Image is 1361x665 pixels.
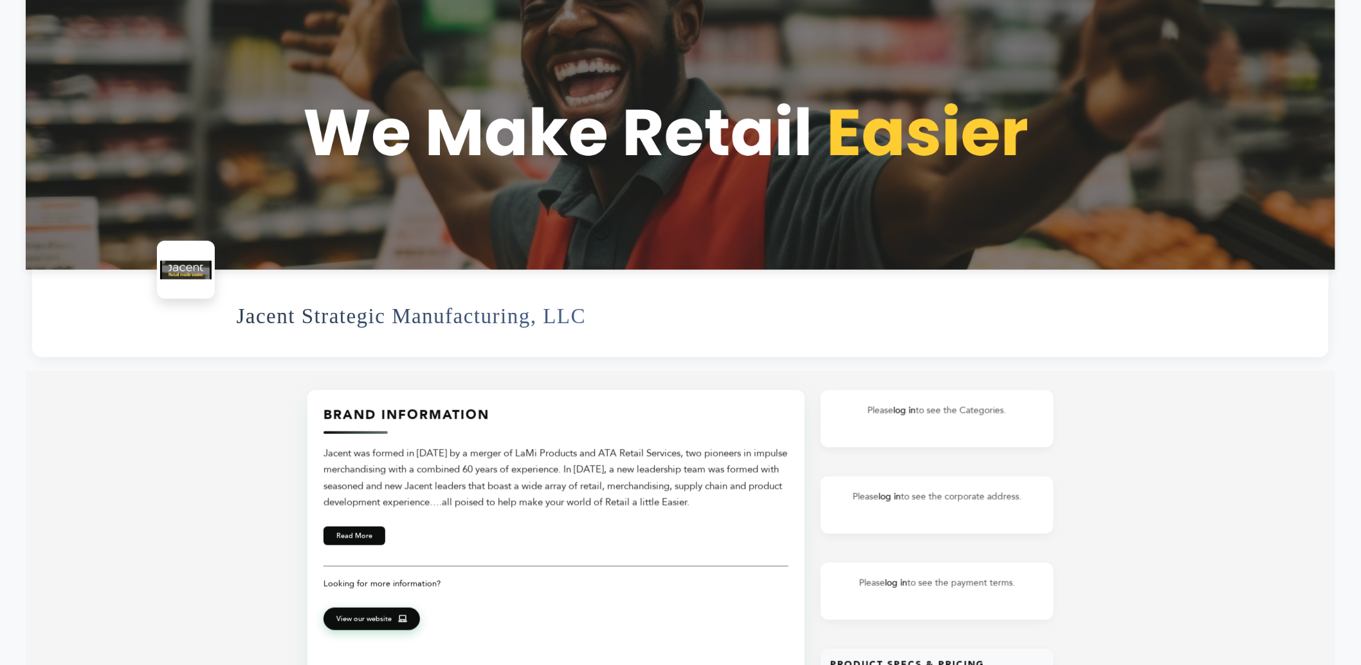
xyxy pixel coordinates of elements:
a: log in [885,577,908,589]
button: Read More [324,527,385,545]
img: Jacent Strategic Manufacturing, LLC Logo [160,244,212,295]
p: Please to see the Categories. [834,403,1041,418]
h1: Jacent Strategic Manufacturing, LLC [237,285,587,348]
a: log in [879,491,901,503]
h3: Brand Information [324,406,789,434]
p: Please to see the corporate address. [834,489,1041,505]
div: Jacent was formed in [DATE] by a merger of LaMi Products and ATA Retail Services, two pioneers in... [324,445,789,511]
a: View our website [324,608,420,631]
a: log in [893,404,916,417]
p: Please to see the payment terms. [834,576,1041,591]
p: Looking for more information? [324,576,789,592]
span: View our website [336,613,392,625]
